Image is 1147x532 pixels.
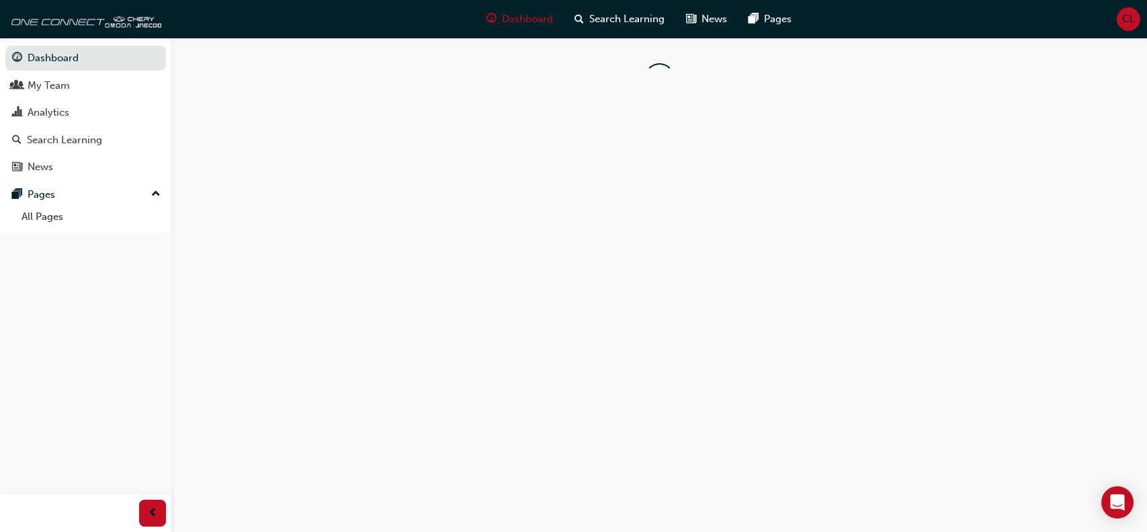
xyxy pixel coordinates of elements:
div: Search Learning [27,132,102,148]
a: News [5,155,166,180]
span: pages-icon [749,11,759,28]
span: up-icon [151,186,161,203]
span: Search Learning [589,11,665,27]
span: chart-icon [12,107,22,119]
button: DashboardMy TeamAnalyticsSearch LearningNews [5,43,166,182]
img: oneconnect [7,5,161,32]
a: pages-iconPages [738,5,802,33]
span: Dashboard [502,11,553,27]
a: Dashboard [5,46,166,71]
span: CL [1122,11,1135,27]
a: search-iconSearch Learning [564,5,675,33]
a: Search Learning [5,128,166,153]
span: prev-icon [148,505,158,522]
span: search-icon [12,135,22,147]
div: Pages [28,187,55,202]
span: search-icon [575,11,584,28]
div: News [28,159,53,175]
button: CL [1117,7,1140,31]
button: Pages [5,182,166,207]
a: news-iconNews [675,5,738,33]
a: Analytics [5,100,166,125]
a: My Team [5,73,166,98]
span: News [702,11,727,27]
a: guage-iconDashboard [476,5,564,33]
div: Open Intercom Messenger [1101,486,1134,519]
a: All Pages [16,206,166,227]
span: guage-icon [12,52,22,65]
span: news-icon [12,161,22,174]
div: My Team [28,78,70,93]
span: news-icon [686,11,696,28]
div: Analytics [28,105,69,120]
span: people-icon [12,80,22,92]
span: guage-icon [486,11,497,28]
span: Pages [764,11,792,27]
span: pages-icon [12,189,22,201]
